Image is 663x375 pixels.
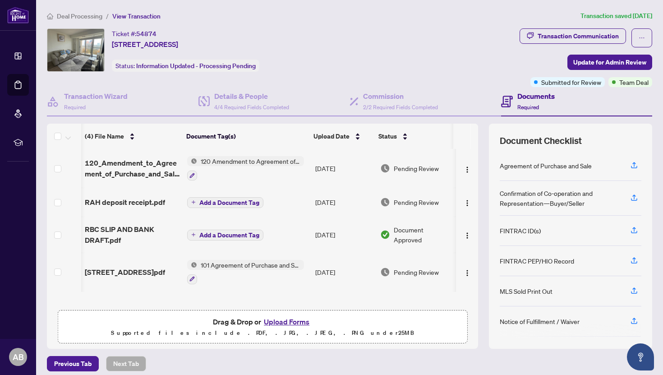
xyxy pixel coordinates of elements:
span: plus [191,200,196,204]
span: [STREET_ADDRESS]pdf [85,267,165,278]
div: Notice of Fulfillment / Waiver [500,316,580,326]
span: ellipsis [639,35,645,41]
span: Pending Review [394,267,439,277]
img: Logo [464,232,471,239]
span: Upload Date [313,131,350,141]
button: Add a Document Tag [187,197,263,208]
img: Logo [464,166,471,173]
button: Logo [460,227,474,242]
span: Add a Document Tag [199,199,259,206]
img: Document Status [380,267,390,277]
span: 2/2 Required Fields Completed [363,104,438,111]
button: Transaction Communication [520,28,626,44]
span: Required [517,104,539,111]
td: [DATE] [312,188,377,217]
th: Status [375,124,453,149]
th: Upload Date [310,124,375,149]
td: [DATE] [312,253,377,292]
button: Logo [460,161,474,176]
button: Add a Document Tag [187,229,263,241]
td: [DATE] [312,217,377,253]
li: / [106,11,109,21]
button: Upload Forms [261,316,312,328]
button: Add a Document Tag [187,196,263,208]
img: Document Status [380,163,390,173]
button: Add a Document Tag [187,230,263,241]
button: Logo [460,265,474,279]
div: FINTRAC ID(s) [500,226,541,236]
span: plus [191,232,196,237]
th: (4) File Name [81,124,183,149]
img: logo [7,7,29,23]
img: Logo [464,199,471,207]
button: Previous Tab [47,356,99,371]
img: IMG-W12331690_1.jpg [47,29,104,71]
span: Submitted for Review [541,77,601,87]
span: Drag & Drop orUpload FormsSupported files include .PDF, .JPG, .JPEG, .PNG under25MB [58,310,467,344]
button: Open asap [627,343,654,370]
button: Status Icon101 Agreement of Purchase and Sale - Condominium Resale [187,260,304,284]
span: Document Approved [394,225,452,245]
div: Agreement of Purchase and Sale [500,161,592,171]
span: 4/4 Required Fields Completed [214,104,289,111]
h4: Documents [517,91,555,102]
span: 101 Agreement of Purchase and Sale - Condominium Resale [197,260,304,270]
div: MLS Sold Print Out [500,286,552,296]
span: Pending Review [394,163,439,173]
span: Document Checklist [500,134,582,147]
img: Document Status [380,197,390,207]
button: Status Icon120 Amendment to Agreement of Purchase and Sale [187,156,304,181]
span: 120_Amendment_to_Agreement_of_Purchase_and_Sale_-_A_-_PropTx-OREA__1_.pdf [85,157,180,179]
span: Information Updated - Processing Pending [136,62,256,70]
span: [STREET_ADDRESS] [112,39,178,50]
span: 54874 [136,30,157,38]
div: Confirmation of Co-operation and Representation—Buyer/Seller [500,188,620,208]
span: Previous Tab [54,356,92,371]
span: Team Deal [619,77,649,87]
div: Transaction Communication [538,29,619,43]
img: Document Status [380,230,390,240]
span: Required [64,104,86,111]
span: Update for Admin Review [573,55,646,69]
span: Add a Document Tag [199,232,259,238]
span: View Transaction [112,12,161,20]
img: Logo [464,269,471,277]
span: Pending Review [394,197,439,207]
article: Transaction saved [DATE] [580,11,652,21]
span: Drag & Drop or [213,316,312,328]
td: [DATE] [312,149,377,188]
span: 120 Amendment to Agreement of Purchase and Sale [197,156,304,166]
span: AB [13,351,24,363]
span: Deal Processing [57,12,102,20]
span: (4) File Name [85,131,124,141]
h4: Commission [363,91,438,102]
div: FINTRAC PEP/HIO Record [500,256,574,266]
span: RBC SLIP AND BANK DRAFT.pdf [85,224,180,245]
div: Status: [112,60,259,72]
div: Ticket #: [112,28,157,39]
span: Status [378,131,397,141]
th: Document Tag(s) [183,124,310,149]
button: Next Tab [106,356,146,371]
button: Update for Admin Review [567,55,652,70]
img: Status Icon [187,260,197,270]
img: Status Icon [187,156,197,166]
span: RAH deposit receipt.pdf [85,197,165,208]
button: Logo [460,195,474,209]
h4: Transaction Wizard [64,91,128,102]
h4: Details & People [214,91,289,102]
p: Supported files include .PDF, .JPG, .JPEG, .PNG under 25 MB [64,328,461,338]
span: home [47,13,53,19]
